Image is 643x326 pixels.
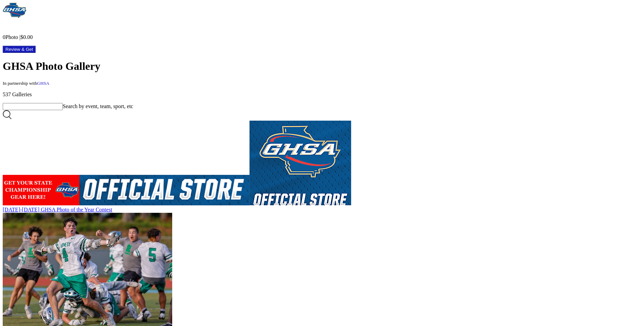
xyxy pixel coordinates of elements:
small: In partnership with [3,81,49,86]
p: 0 $0.00 [3,34,640,40]
span: Photo [5,34,18,40]
button: Review & Get [3,46,36,53]
img: Snapphound Logo [3,3,27,18]
span: GHSA [37,81,49,86]
label: Search by event, team, sport, etc [63,103,133,109]
a: Review & Get [3,46,36,52]
span: | [19,34,20,40]
span: [DATE]-[DATE] GHSA Photo of the Year Contest [3,207,112,212]
h1: GHSA Photo Gallery [3,60,640,73]
p: 537 Galleries [3,91,640,98]
img: ghsa%2Fevents%2Fgallery%2Fundefined%2Ff1274eed-3c61-457e-9a33-ab5b87275469 [249,121,351,205]
img: ghsa%2Fevents%2Fgallery%2Fundefined%2F5fb9f561-abbd-4c28-b40d-30de1d9e5cda [3,175,249,205]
